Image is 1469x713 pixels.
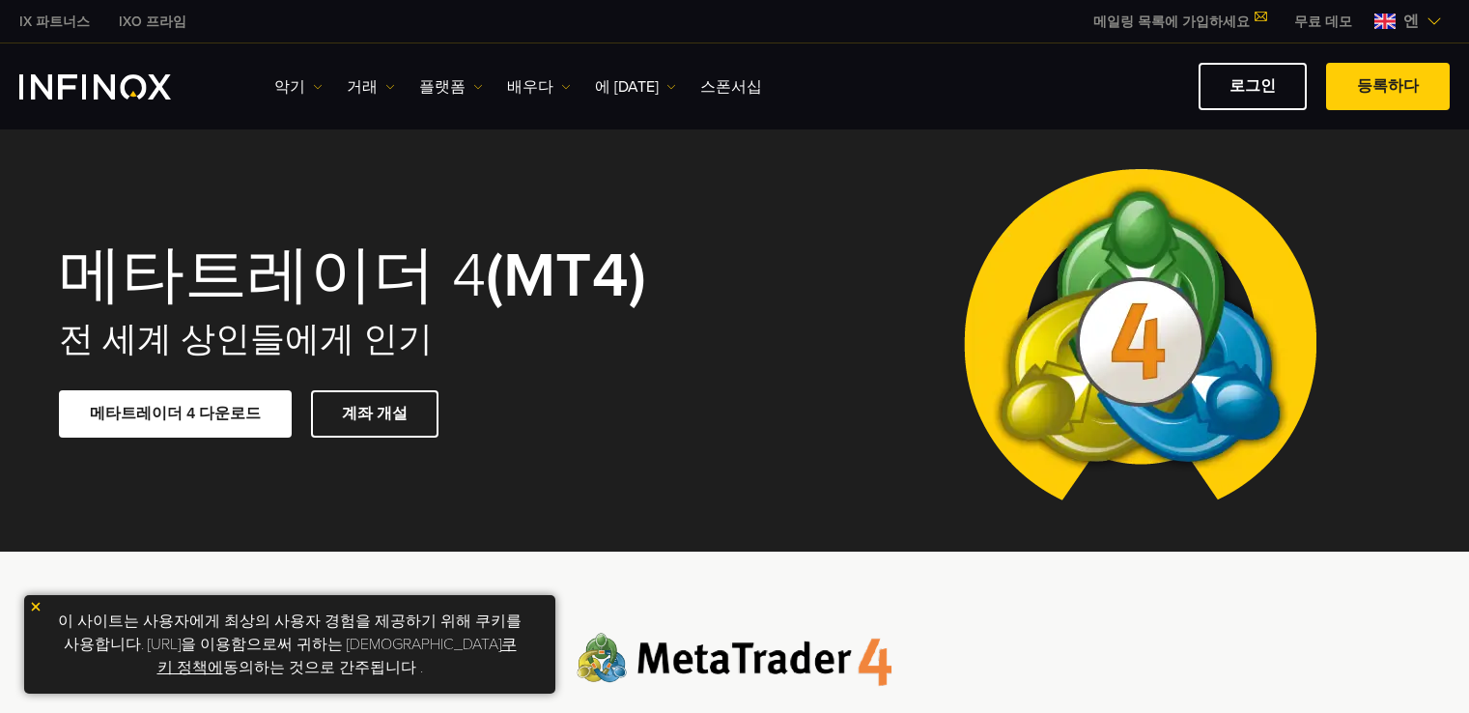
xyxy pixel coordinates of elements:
[347,77,378,97] font: 거래
[1357,76,1419,96] font: 등록하다
[59,319,433,360] font: 전 세계 상인들에게 인기
[19,14,90,30] font: IX 파트너스
[223,658,423,677] font: 동의하는 것으로 간주됩니다 .
[19,74,216,100] a: INFINOX 로고
[119,14,186,30] font: IXO 프라임
[311,390,438,438] a: 계좌 개설
[342,404,408,423] font: 계좌 개설
[90,404,261,423] font: 메타트레이더 4 다운로드
[274,77,305,97] font: 악기
[595,75,676,99] a: 에 [DATE]
[507,77,553,97] font: 배우다
[1326,63,1450,110] a: 등록하다
[1199,63,1307,110] a: 로그인
[419,75,483,99] a: 플랫폼
[700,77,762,97] font: 스폰서십
[59,390,292,438] a: 메타트레이더 4 다운로드
[486,238,646,314] font: (MT4)
[948,128,1332,552] img: 메타 트레이더 4
[1280,12,1367,32] a: 인피녹스 메뉴
[1294,14,1352,30] font: 무료 데모
[104,12,201,32] a: 인피녹스
[595,77,659,97] font: 에 [DATE]
[1093,14,1250,30] font: 메일링 목록에 가입하세요
[58,612,522,654] font: 이 사이트는 사용자에게 최상의 사용자 경험을 제공하기 위해 쿠키를 사용합니다. [URL]을 이용함으로써 귀하는 [DEMOGRAPHIC_DATA]
[419,77,466,97] font: 플랫폼
[1229,76,1276,96] font: 로그인
[274,75,323,99] a: 악기
[59,238,486,314] font: 메타트레이더 4
[1403,12,1419,31] font: 엔
[347,75,395,99] a: 거래
[507,75,571,99] a: 배우다
[5,12,104,32] a: 인피녹스
[700,75,762,99] a: 스폰서십
[29,600,42,613] img: 노란색 닫기 아이콘
[1079,14,1280,30] a: 메일링 목록에 가입하세요
[577,633,892,687] img: 메타 트레이더 4 로고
